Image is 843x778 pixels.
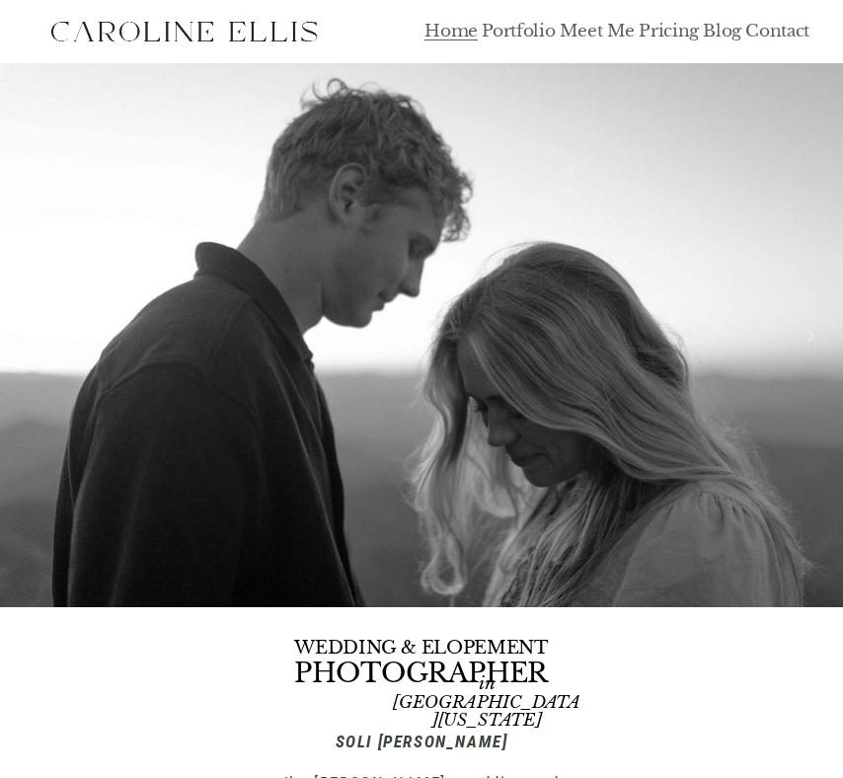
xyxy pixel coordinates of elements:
button: Previous Slide [20,320,46,351]
em: in [GEOGRAPHIC_DATA][US_STATE] [393,672,580,731]
h4: WEDDING & ELOPEMENT [294,639,548,657]
a: Pricing [639,21,699,42]
a: Meet Me [560,21,636,42]
em: SOLI [PERSON_NAME] [336,732,508,751]
img: Western North Carolina Faith Based Elopement Photographer [34,7,334,56]
button: Next Slide [797,320,823,351]
a: Blog [703,21,741,42]
a: Home [424,21,478,42]
a: Portfolio [482,21,555,42]
h4: PHOTOGRAPHER [294,661,548,687]
a: Contact [745,21,809,42]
